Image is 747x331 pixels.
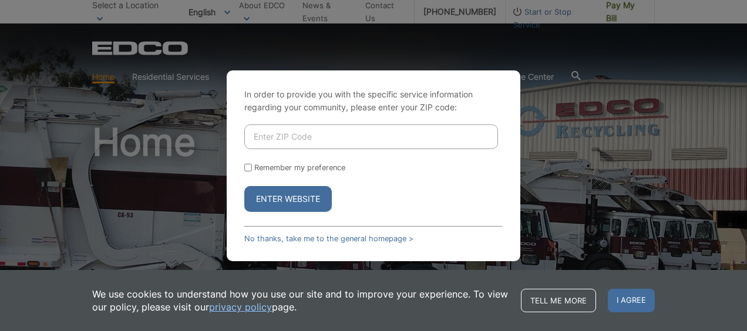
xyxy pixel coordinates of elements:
[244,234,413,243] a: No thanks, take me to the general homepage >
[244,124,498,149] input: Enter ZIP Code
[608,289,655,312] span: I agree
[244,186,332,212] button: Enter Website
[92,288,509,313] p: We use cookies to understand how you use our site and to improve your experience. To view our pol...
[209,300,272,313] a: privacy policy
[254,163,345,172] label: Remember my preference
[521,289,596,312] a: Tell me more
[244,88,503,114] p: In order to provide you with the specific service information regarding your community, please en...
